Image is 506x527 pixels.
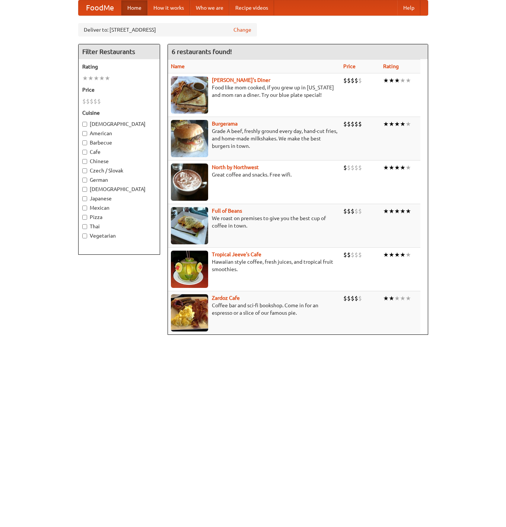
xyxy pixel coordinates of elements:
[389,76,394,85] li: ★
[121,0,147,15] a: Home
[358,164,362,172] li: $
[347,294,351,302] li: $
[389,207,394,215] li: ★
[405,294,411,302] li: ★
[351,251,354,259] li: $
[354,207,358,215] li: $
[82,168,87,173] input: Czech / Slovak
[212,295,240,301] a: Zardoz Cafe
[394,251,400,259] li: ★
[347,76,351,85] li: $
[233,26,251,34] a: Change
[394,207,400,215] li: ★
[82,74,88,82] li: ★
[358,251,362,259] li: $
[354,294,358,302] li: $
[347,207,351,215] li: $
[172,48,232,55] ng-pluralize: 6 restaurants found!
[383,120,389,128] li: ★
[82,204,156,212] label: Mexican
[78,23,257,36] div: Deliver to: [STREET_ADDRESS]
[383,76,389,85] li: ★
[97,97,101,105] li: $
[171,84,337,99] p: Food like mom cooked, if you grew up in [US_STATE] and mom ran a diner. Try our blue plate special!
[171,215,337,229] p: We roast on premises to give you the best cup of coffee in town.
[400,251,405,259] li: ★
[383,63,399,69] a: Rating
[99,74,105,82] li: ★
[82,97,86,105] li: $
[389,164,394,172] li: ★
[171,63,185,69] a: Name
[347,251,351,259] li: $
[147,0,190,15] a: How it works
[389,294,394,302] li: ★
[171,258,337,273] p: Hawaiian style coffee, fresh juices, and tropical fruit smoothies.
[82,232,156,239] label: Vegetarian
[383,251,389,259] li: ★
[82,131,87,136] input: American
[82,140,87,145] input: Barbecue
[400,120,405,128] li: ★
[171,171,337,178] p: Great coffee and snacks. Free wifi.
[394,76,400,85] li: ★
[171,251,208,288] img: jeeves.jpg
[212,208,242,214] a: Full of Beans
[400,207,405,215] li: ★
[343,63,356,69] a: Price
[383,164,389,172] li: ★
[343,251,347,259] li: $
[343,294,347,302] li: $
[82,167,156,174] label: Czech / Slovak
[93,97,97,105] li: $
[171,207,208,244] img: beans.jpg
[171,76,208,114] img: sallys.jpg
[212,121,238,127] a: Burgerama
[394,294,400,302] li: ★
[343,207,347,215] li: $
[82,223,156,230] label: Thai
[354,251,358,259] li: $
[343,164,347,172] li: $
[82,130,156,137] label: American
[82,195,156,202] label: Japanese
[405,76,411,85] li: ★
[400,164,405,172] li: ★
[343,120,347,128] li: $
[354,164,358,172] li: $
[82,86,156,93] h5: Price
[171,302,337,317] p: Coffee bar and sci-fi bookshop. Come in for an espresso or a slice of our famous pie.
[82,206,87,210] input: Mexican
[354,76,358,85] li: $
[82,187,87,192] input: [DEMOGRAPHIC_DATA]
[82,178,87,182] input: German
[82,122,87,127] input: [DEMOGRAPHIC_DATA]
[358,120,362,128] li: $
[82,109,156,117] h5: Cuisine
[351,120,354,128] li: $
[351,294,354,302] li: $
[212,77,270,83] a: [PERSON_NAME]'s Diner
[82,120,156,128] label: [DEMOGRAPHIC_DATA]
[93,74,99,82] li: ★
[212,164,259,170] a: North by Northwest
[389,251,394,259] li: ★
[82,158,156,165] label: Chinese
[212,251,261,257] a: Tropical Jeeve's Cafe
[358,294,362,302] li: $
[82,213,156,221] label: Pizza
[400,294,405,302] li: ★
[82,215,87,220] input: Pizza
[90,97,93,105] li: $
[171,164,208,201] img: north.jpg
[394,120,400,128] li: ★
[82,139,156,146] label: Barbecue
[82,196,87,201] input: Japanese
[397,0,420,15] a: Help
[79,0,121,15] a: FoodMe
[389,120,394,128] li: ★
